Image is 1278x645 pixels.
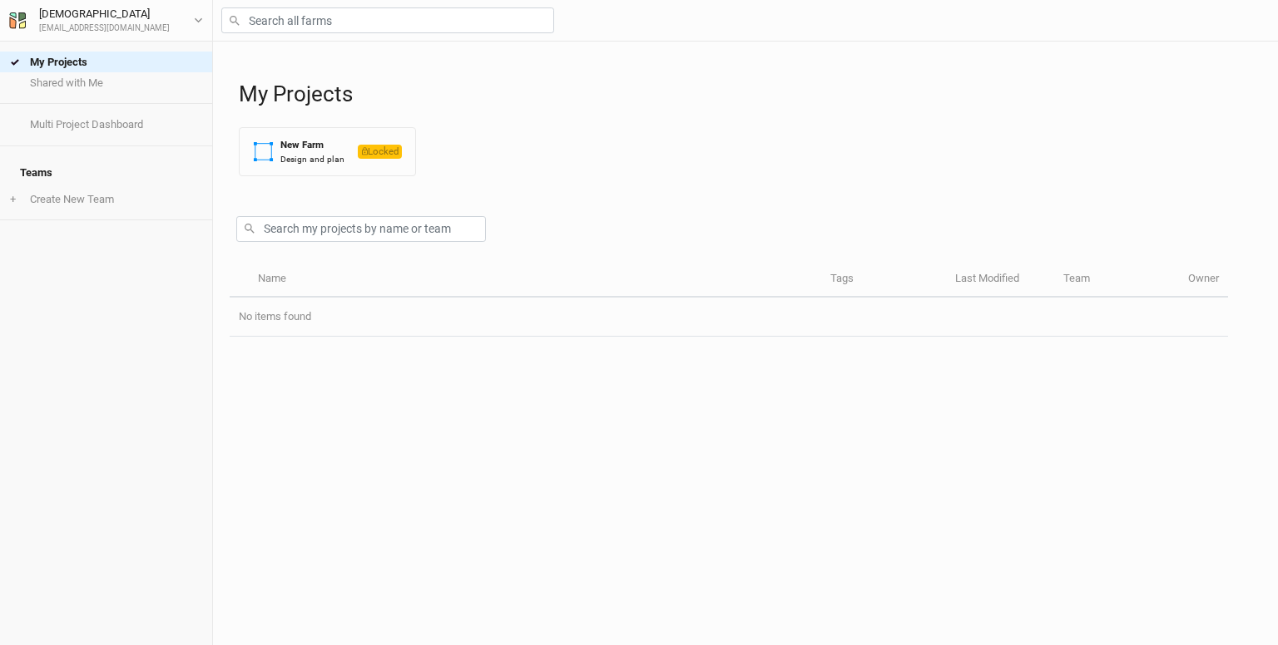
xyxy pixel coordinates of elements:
input: Search all farms [221,7,554,33]
th: Last Modified [946,262,1054,298]
th: Tags [821,262,946,298]
th: Owner [1179,262,1228,298]
td: No items found [230,298,1228,337]
input: Search my projects by name or team [236,216,486,242]
span: Locked [358,145,402,159]
h1: My Projects [239,81,1261,107]
div: Design and plan [280,153,344,165]
h4: Teams [10,156,202,190]
th: Team [1054,262,1179,298]
button: [DEMOGRAPHIC_DATA] [EMAIL_ADDRESS][DOMAIN_NAME] [8,5,204,35]
div: [DEMOGRAPHIC_DATA] [39,6,170,22]
button: New FarmDesign and planLocked [239,127,416,176]
div: [EMAIL_ADDRESS][DOMAIN_NAME] [39,22,170,35]
th: Name [248,262,820,298]
span: + [10,193,16,206]
div: New Farm [280,138,344,152]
